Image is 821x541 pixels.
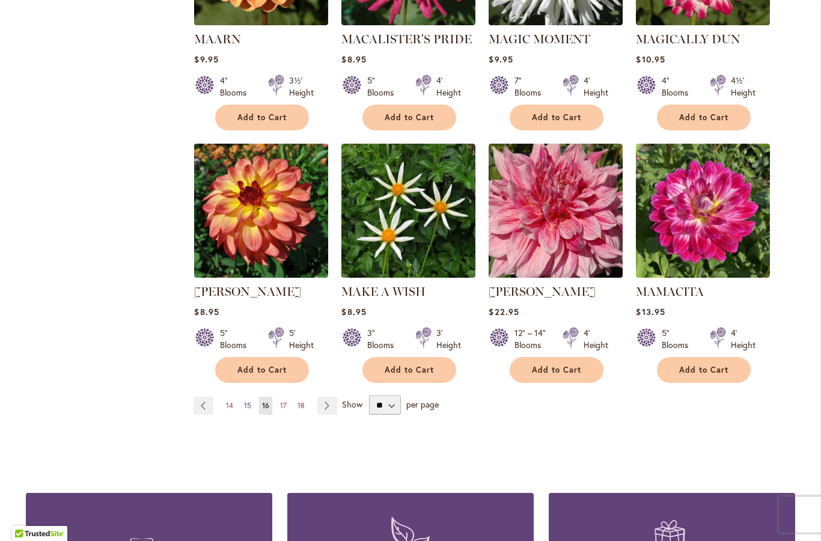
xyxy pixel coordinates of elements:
[341,53,366,65] span: $8.95
[679,365,728,375] span: Add to Cart
[385,112,434,123] span: Add to Cart
[510,105,603,130] button: Add to Cart
[194,32,241,46] a: MAARN
[636,306,665,317] span: $13.95
[662,75,695,99] div: 4" Blooms
[342,399,362,410] span: Show
[220,327,254,351] div: 5" Blooms
[489,144,623,278] img: MAKI
[367,327,401,351] div: 3" Blooms
[532,112,581,123] span: Add to Cart
[489,284,596,299] a: [PERSON_NAME]
[226,401,233,410] span: 14
[636,284,704,299] a: MAMACITA
[636,32,740,46] a: MAGICALLY DUN
[289,327,314,351] div: 5' Height
[215,105,309,130] button: Add to Cart
[341,16,475,28] a: MACALISTER'S PRIDE
[220,75,254,99] div: 4" Blooms
[194,144,328,278] img: MAI TAI
[679,112,728,123] span: Add to Cart
[532,365,581,375] span: Add to Cart
[406,399,439,410] span: per page
[341,269,475,280] a: MAKE A WISH
[362,357,456,383] button: Add to Cart
[341,144,475,278] img: MAKE A WISH
[244,401,251,410] span: 15
[277,397,290,415] a: 17
[215,357,309,383] button: Add to Cart
[341,284,426,299] a: MAKE A WISH
[489,306,519,317] span: $22.95
[341,306,366,317] span: $8.95
[385,365,434,375] span: Add to Cart
[436,75,461,99] div: 4' Height
[489,32,590,46] a: MAGIC MOMENT
[489,269,623,280] a: MAKI
[194,53,218,65] span: $9.95
[237,112,287,123] span: Add to Cart
[298,401,305,410] span: 18
[584,327,608,351] div: 4' Height
[636,16,770,28] a: MAGICALLY DUN
[636,269,770,280] a: Mamacita
[489,53,513,65] span: $9.95
[362,105,456,130] button: Add to Cart
[657,357,751,383] button: Add to Cart
[662,327,695,351] div: 5" Blooms
[223,397,236,415] a: 14
[731,75,755,99] div: 4½' Height
[289,75,314,99] div: 3½' Height
[280,401,287,410] span: 17
[295,397,308,415] a: 18
[657,105,751,130] button: Add to Cart
[636,144,770,278] img: Mamacita
[731,327,755,351] div: 4' Height
[9,498,43,532] iframe: Launch Accessibility Center
[194,306,219,317] span: $8.95
[194,284,301,299] a: [PERSON_NAME]
[489,16,623,28] a: MAGIC MOMENT
[584,75,608,99] div: 4' Height
[262,401,269,410] span: 16
[514,75,548,99] div: 7" Blooms
[510,357,603,383] button: Add to Cart
[436,327,461,351] div: 3' Height
[367,75,401,99] div: 5" Blooms
[237,365,287,375] span: Add to Cart
[241,397,254,415] a: 15
[514,327,548,351] div: 12" – 14" Blooms
[636,53,665,65] span: $10.95
[194,16,328,28] a: MAARN
[341,32,472,46] a: MACALISTER'S PRIDE
[194,269,328,280] a: MAI TAI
